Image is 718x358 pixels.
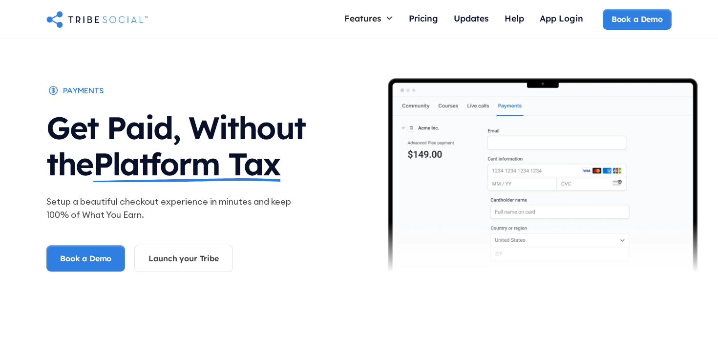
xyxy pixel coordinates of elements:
[497,9,532,30] a: Help
[46,195,296,221] p: Setup a beautiful checkout experience in minutes and keep 100% of What You Earn.
[505,13,524,23] div: Help
[446,9,497,30] a: Updates
[603,9,672,29] a: Book a Demo
[337,9,401,27] div: Features
[532,9,591,30] a: App Login
[344,13,381,23] div: Features
[93,146,280,182] span: Platform Tax
[134,245,232,272] a: Launch your Tribe
[46,245,125,272] a: Book a Demo
[401,9,446,30] a: Pricing
[540,13,583,23] div: App Login
[46,100,359,187] h1: Get Paid, Without the
[46,9,148,29] a: home
[63,85,104,96] div: payments
[409,13,438,23] div: Pricing
[454,13,489,23] div: Updates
